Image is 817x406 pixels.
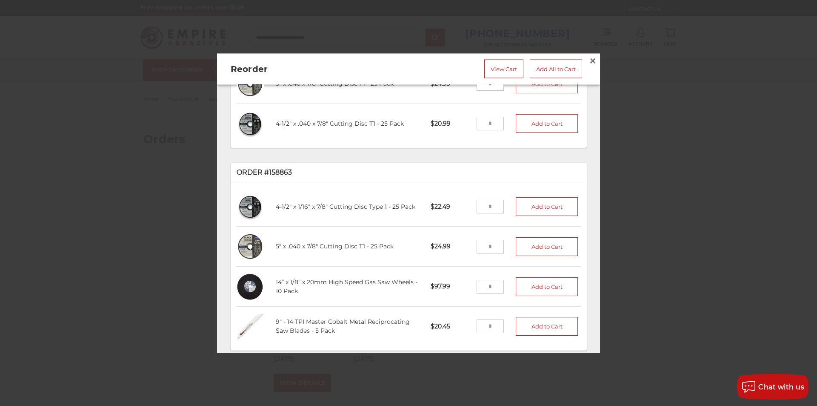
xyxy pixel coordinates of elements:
button: Add to Cart [516,198,578,216]
img: 9 [237,313,264,340]
p: $24.99 [425,74,476,95]
a: 5" x .040 x 7/8" Cutting Disc T1 - 25 Pack [276,80,394,88]
img: 5 [237,233,264,261]
p: Order #158863 [237,167,581,178]
p: $97.99 [425,276,476,297]
img: 4-1/2 [237,110,264,138]
a: 4-1/2" x 1/16" x 7/8" Cutting Disc Type 1 - 25 Pack [276,203,415,210]
a: 5" x .040 x 7/8" Cutting Disc T1 - 25 Pack [276,243,394,251]
a: 14” x 1/8” x 20mm High Speed Gas Saw Wheels - 10 Pack [276,278,417,295]
a: 9" - 14 TPI Master Cobalt Metal Reciprocating Saw Blades - 5 Pack [276,318,410,335]
p: $22.49 [425,196,476,217]
p: $20.45 [425,316,476,337]
button: Add to Cart [516,277,578,296]
a: View Cart [484,59,523,78]
p: $24.99 [425,236,476,257]
img: 14” x 1/8” x 20mm High Speed Gas Saw Wheels - 10 Pack [237,273,264,301]
span: Chat with us [758,383,804,391]
p: $20.99 [425,113,476,134]
img: 5 [237,70,264,98]
a: Close [586,54,600,67]
h2: Reorder [231,62,371,75]
button: Add to Cart [516,115,578,133]
button: Chat with us [737,374,808,400]
a: 4-1/2" x .040 x 7/8" Cutting Disc T1 - 25 Pack [276,120,404,127]
a: Add All to Cart [530,59,582,78]
button: Add to Cart [516,317,578,336]
button: Add to Cart [516,237,578,256]
span: × [589,52,597,69]
button: Add to Cart [516,75,578,93]
img: 4-1/2 [237,193,264,221]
